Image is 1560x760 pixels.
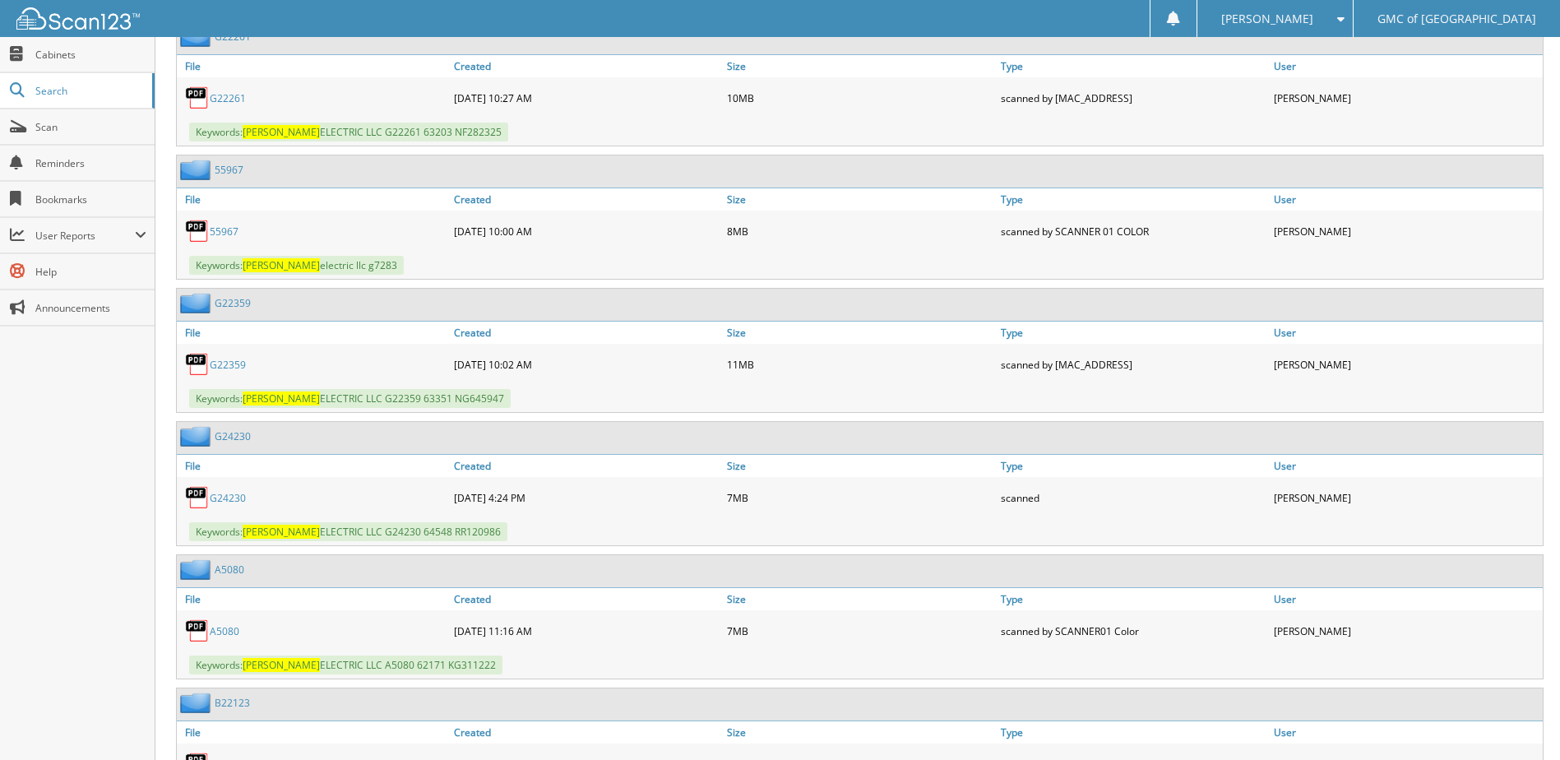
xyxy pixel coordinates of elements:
[723,55,996,77] a: Size
[243,392,320,405] span: [PERSON_NAME]
[450,481,723,514] div: [DATE] 4:24 PM
[177,188,450,211] a: File
[210,225,238,239] a: 55967
[1270,614,1543,647] div: [PERSON_NAME]
[243,125,320,139] span: [PERSON_NAME]
[210,91,246,105] a: G22261
[997,348,1270,381] div: scanned by [MAC_ADDRESS]
[185,619,210,643] img: PDF.png
[210,491,246,505] a: G24230
[1270,215,1543,248] div: [PERSON_NAME]
[35,156,146,170] span: Reminders
[450,188,723,211] a: Created
[215,296,251,310] a: G22359
[723,322,996,344] a: Size
[215,429,251,443] a: G24230
[35,48,146,62] span: Cabinets
[1270,188,1543,211] a: User
[997,481,1270,514] div: scanned
[177,721,450,744] a: File
[189,389,511,408] span: Keywords: ELECTRIC LLC G22359 63351 NG645947
[177,455,450,477] a: File
[177,55,450,77] a: File
[210,358,246,372] a: G22359
[450,721,723,744] a: Created
[16,7,140,30] img: scan123-logo-white.svg
[997,588,1270,610] a: Type
[450,588,723,610] a: Created
[997,614,1270,647] div: scanned by SCANNER01 Color
[723,348,996,381] div: 11MB
[997,188,1270,211] a: Type
[450,81,723,114] div: [DATE] 10:27 AM
[177,588,450,610] a: File
[185,86,210,110] img: PDF.png
[723,188,996,211] a: Size
[189,522,507,541] span: Keywords: ELECTRIC LLC G24230 64548 RR120986
[35,265,146,279] span: Help
[180,693,215,713] img: folder2.png
[1270,322,1543,344] a: User
[185,352,210,377] img: PDF.png
[210,624,239,638] a: A5080
[243,258,320,272] span: [PERSON_NAME]
[35,120,146,134] span: Scan
[189,123,508,141] span: Keywords: ELECTRIC LLC G22261 63203 NF282325
[1270,55,1543,77] a: User
[35,84,144,98] span: Search
[1270,81,1543,114] div: [PERSON_NAME]
[723,455,996,477] a: Size
[180,160,215,180] img: folder2.png
[997,455,1270,477] a: Type
[189,256,404,275] span: Keywords: electric llc g7283
[450,614,723,647] div: [DATE] 11:16 AM
[450,455,723,477] a: Created
[180,426,215,447] img: folder2.png
[450,55,723,77] a: Created
[243,525,320,539] span: [PERSON_NAME]
[723,481,996,514] div: 7MB
[185,485,210,510] img: PDF.png
[450,215,723,248] div: [DATE] 10:00 AM
[35,192,146,206] span: Bookmarks
[1221,14,1313,24] span: [PERSON_NAME]
[177,322,450,344] a: File
[215,163,243,177] a: 55967
[997,215,1270,248] div: scanned by SCANNER 01 COLOR
[1270,455,1543,477] a: User
[723,614,996,647] div: 7MB
[35,229,135,243] span: User Reports
[723,81,996,114] div: 10MB
[243,658,320,672] span: [PERSON_NAME]
[215,696,250,710] a: B22123
[723,215,996,248] div: 8MB
[1270,348,1543,381] div: [PERSON_NAME]
[185,219,210,243] img: PDF.png
[1270,481,1543,514] div: [PERSON_NAME]
[180,559,215,580] img: folder2.png
[450,348,723,381] div: [DATE] 10:02 AM
[997,55,1270,77] a: Type
[215,563,244,577] a: A5080
[997,721,1270,744] a: Type
[997,322,1270,344] a: Type
[450,322,723,344] a: Created
[35,301,146,315] span: Announcements
[723,721,996,744] a: Size
[723,588,996,610] a: Size
[189,656,502,674] span: Keywords: ELECTRIC LLC A5080 62171 KG311222
[1270,588,1543,610] a: User
[1478,681,1560,760] iframe: Chat Widget
[180,293,215,313] img: folder2.png
[1377,14,1536,24] span: GMC of [GEOGRAPHIC_DATA]
[1270,721,1543,744] a: User
[997,81,1270,114] div: scanned by [MAC_ADDRESS]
